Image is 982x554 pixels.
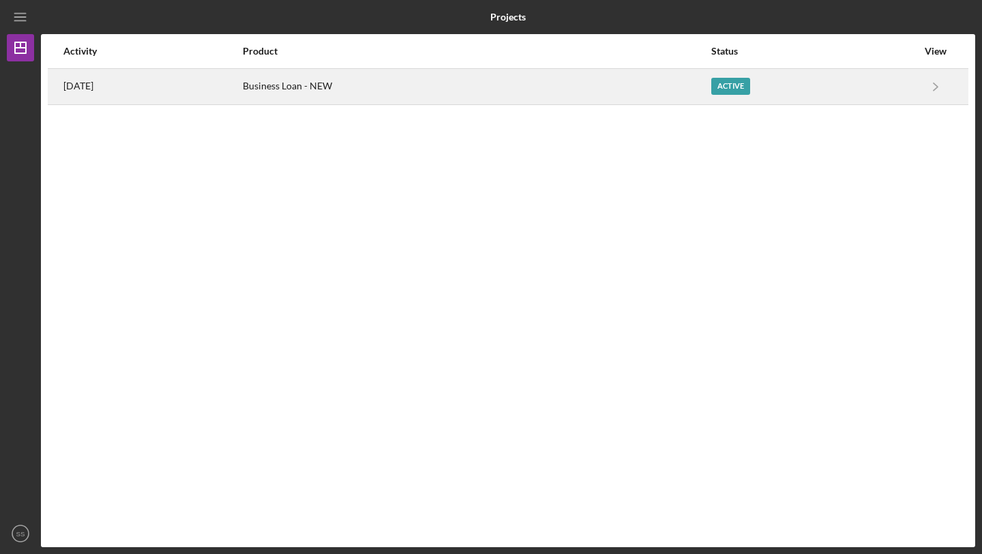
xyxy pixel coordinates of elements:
[63,81,93,91] time: 2025-10-06 18:30
[7,520,34,547] button: SS
[16,530,25,538] text: SS
[711,78,750,95] div: Active
[63,46,241,57] div: Activity
[919,46,953,57] div: View
[243,46,709,57] div: Product
[243,70,709,104] div: Business Loan - NEW
[711,46,917,57] div: Status
[490,12,526,23] b: Projects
